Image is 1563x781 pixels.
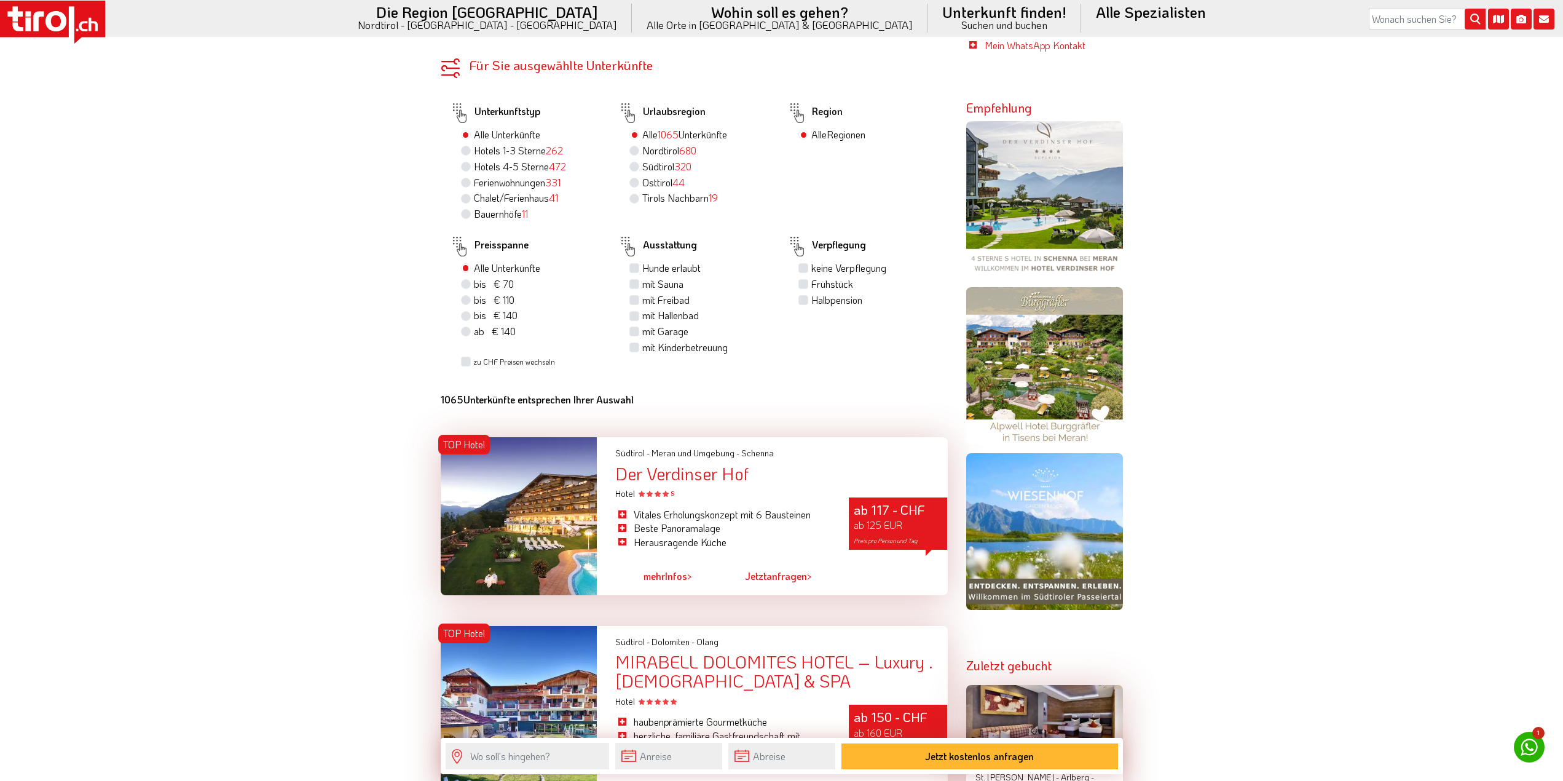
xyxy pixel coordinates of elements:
label: keine Verpflegung [811,261,886,275]
label: Bauernhöfe [474,207,528,221]
label: Osttirol [642,176,685,189]
input: Abreise [728,743,835,769]
li: Vitales Erholungskonzept mit 6 Bausteinen [615,508,830,521]
label: mit Garage [642,325,688,338]
a: 1 [1514,732,1545,763]
label: mit Sauna [642,277,683,291]
label: Alle Unterkünfte [474,261,540,275]
a: Jetztanfragen> [745,562,812,590]
input: Wo soll's hingehen? [446,743,609,769]
label: Chalet/Ferienhaus [474,191,558,205]
div: TOP Hotel [438,435,490,454]
input: Wonach suchen Sie? [1369,9,1486,30]
li: Herausragende Küche [615,536,830,549]
span: 1 [1532,727,1545,739]
div: Der Verdinser Hof [615,464,947,483]
label: mit Kinderbetreuung [642,341,728,354]
label: Urlaubsregion [618,99,706,127]
div: TOP Hotel [438,624,490,643]
small: Nordtirol - [GEOGRAPHIC_DATA] - [GEOGRAPHIC_DATA] [358,20,617,30]
label: Halbpension [811,293,862,307]
span: Hotel [615,488,674,499]
a: Mein WhatsApp Kontakt [985,39,1085,52]
div: ab 150 - CHF [849,705,947,757]
strong: Empfehlung [966,100,1032,116]
span: ab 160 EUR [854,726,902,739]
span: bis € 70 [474,277,514,290]
label: mit Freibad [642,293,690,307]
span: > [687,569,692,582]
label: mit Hallenbad [642,309,699,322]
label: Preisspanne [450,232,529,261]
label: Hunde erlaubt [642,261,701,275]
label: Ausstattung [618,232,697,261]
label: zu CHF Preisen wechseln [473,357,555,367]
button: Jetzt kostenlos anfragen [841,743,1118,769]
img: wiesenhof-sommer.jpg [966,453,1123,610]
span: 320 [674,160,691,173]
span: Preis pro Person und Tag [854,537,918,545]
label: Nordtirol [642,144,696,157]
li: haubenprämierte Gourmetküche [615,715,830,729]
span: Jetzt [745,569,766,582]
span: Schenna [741,447,774,459]
span: ab € 140 [474,325,516,338]
i: Fotogalerie [1511,9,1532,30]
span: Olang [696,636,719,648]
input: Anreise [615,743,722,769]
span: 41 [549,191,558,204]
div: ab 117 - CHF [849,498,947,550]
label: Ferienwohnungen [474,176,561,189]
div: Für Sie ausgewählte Unterkünfte [441,58,948,71]
label: Verpflegung [787,232,866,261]
span: Dolomiten - [652,636,695,648]
label: Hotels 1-3 Sterne [474,144,563,157]
img: verdinserhof.png [966,121,1123,278]
span: 11 [522,207,528,220]
label: Unterkunftstyp [450,99,540,127]
b: 1065 [441,393,463,406]
span: Hotel [615,696,677,707]
span: ab 125 EUR [854,518,902,531]
span: Südtirol - [615,636,650,648]
i: Karte öffnen [1488,9,1509,30]
small: Suchen und buchen [942,20,1066,30]
li: herzliche, familiäre Gastfreundschaft mit Tradition [615,729,830,757]
strong: Zuletzt gebucht [966,657,1052,673]
span: Südtirol - [615,447,650,459]
label: Frühstück [811,277,853,291]
li: Beste Panoramalage [615,521,830,535]
div: MIRABELL DOLOMITES HOTEL – Luxury . [DEMOGRAPHIC_DATA] & SPA [615,652,947,691]
span: 262 [546,144,563,157]
label: Hotels 4-5 Sterne [474,160,566,173]
label: Alle Regionen [811,128,865,141]
label: Tirols Nachbarn [642,191,718,205]
span: 680 [679,144,696,157]
label: Alle Unterkünfte [642,128,727,141]
span: mehr [644,569,665,582]
small: Alle Orte in [GEOGRAPHIC_DATA] & [GEOGRAPHIC_DATA] [647,20,913,30]
i: Kontakt [1533,9,1554,30]
span: 19 [709,191,718,204]
span: bis € 110 [474,293,514,306]
label: Südtirol [642,160,691,173]
span: Meran und Umgebung - [652,447,739,459]
label: Region [787,99,843,127]
span: bis € 140 [474,309,518,322]
b: Unterkünfte entsprechen Ihrer Auswahl [441,393,634,406]
span: > [807,569,812,582]
img: burggraefler.jpg [966,287,1123,444]
span: 472 [549,160,566,173]
span: 1065 [658,128,679,141]
label: Alle Unterkünfte [474,128,540,141]
a: mehrInfos> [644,562,692,590]
span: 44 [672,176,685,189]
sup: S [671,489,674,498]
span: 331 [545,176,561,189]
